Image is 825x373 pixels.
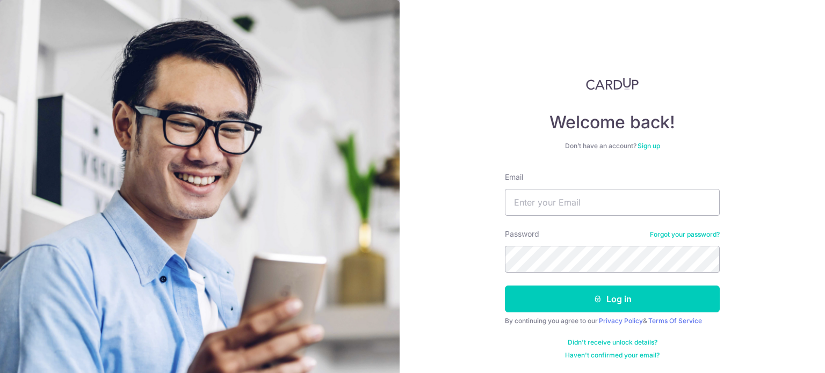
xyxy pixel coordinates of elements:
a: Sign up [638,142,660,150]
a: Haven't confirmed your email? [565,351,660,360]
input: Enter your Email [505,189,720,216]
a: Privacy Policy [599,317,643,325]
button: Log in [505,286,720,312]
h4: Welcome back! [505,112,720,133]
div: By continuing you agree to our & [505,317,720,325]
a: Terms Of Service [648,317,702,325]
label: Email [505,172,523,182]
img: CardUp Logo [586,77,639,90]
a: Forgot your password? [650,230,720,239]
label: Password [505,229,539,239]
div: Don’t have an account? [505,142,720,150]
a: Didn't receive unlock details? [568,338,657,347]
